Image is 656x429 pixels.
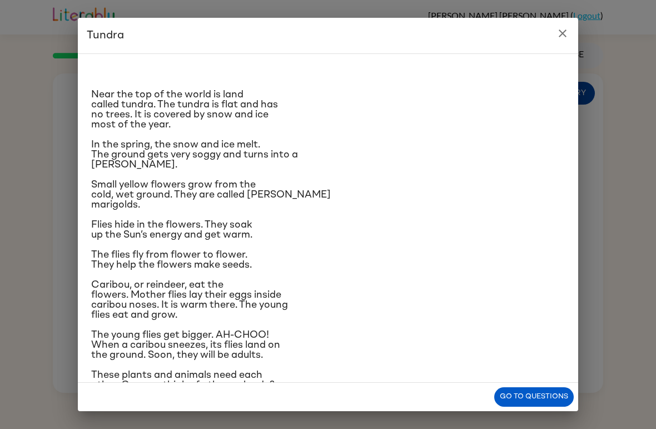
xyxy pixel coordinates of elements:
span: Flies hide in the flowers. They soak up the Sun’s energy and get warm. [91,220,252,240]
button: close [551,22,574,45]
h2: Tundra [78,18,578,53]
span: Near the top of the world is land called tundra. The tundra is flat and has no trees. It is cover... [91,90,278,130]
span: In the spring, the snow and ice melt. The ground gets very soggy and turns into a [PERSON_NAME]. [91,140,298,170]
span: These plants and animals need each other. Can you think of others who do? [91,370,275,390]
span: Small yellow flowers grow from the cold, wet ground. They are called [PERSON_NAME] marigolds. [91,180,331,210]
span: The young flies get bigger. AH-CHOO! When a caribou sneezes, its flies land on the ground. Soon, ... [91,330,280,360]
button: Go to questions [494,387,574,407]
span: The flies fly from flower to flower. They help the flowers make seeds. [91,250,252,270]
span: Caribou, or reindeer, eat the flowers. Mother flies lay their eggs inside caribou noses. It is wa... [91,280,288,320]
